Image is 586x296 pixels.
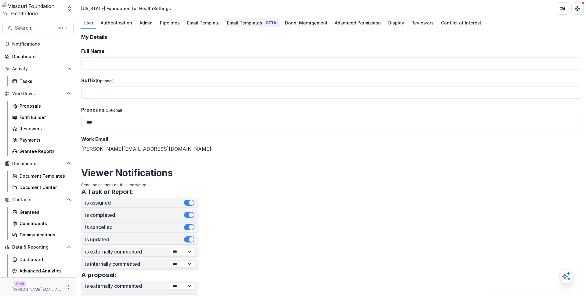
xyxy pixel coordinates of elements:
[10,182,74,192] a: Document Center
[225,17,280,29] a: Email Templates Beta
[20,78,69,84] div: Tasks
[85,224,184,230] label: is cancelled
[157,17,182,29] a: Pipelines
[85,200,184,206] label: is assigned
[65,2,74,15] button: Open entity switcher
[20,137,69,143] div: Payments
[81,5,171,12] div: [US_STATE] Foundation for Health Settings
[20,173,69,179] div: Document Templates
[185,18,222,27] div: Email Template
[10,112,74,122] a: Form Builder
[98,17,135,29] a: Authentication
[20,256,69,263] div: Dashboard
[85,212,184,218] label: is completed
[409,18,436,27] div: Reviewers
[386,18,407,27] div: Display
[2,159,74,168] button: Open Documents
[81,135,581,153] div: [PERSON_NAME][EMAIL_ADDRESS][DOMAIN_NAME]
[10,124,74,134] a: Reviewers
[12,245,64,250] span: Data & Reporting
[10,266,74,276] a: Advanced Analytics
[81,48,104,54] span: Full Name
[20,220,69,227] div: Constituents
[2,64,74,74] button: Open Activity
[98,18,135,27] div: Authentication
[10,146,74,156] a: Grantee Reports
[2,22,74,34] button: Search...
[439,18,484,27] div: Conflict of Interest
[185,17,222,29] a: Email Template
[81,188,134,195] h3: A Task or Report:
[12,287,63,292] p: [PERSON_NAME][EMAIL_ADDRESS][DOMAIN_NAME]
[81,183,146,187] span: Send me an email notification when:
[20,231,69,238] div: Communications
[137,18,155,27] div: Admin
[20,125,69,132] div: Reviewers
[409,17,436,29] a: Reviewers
[65,283,72,290] button: More
[14,281,26,287] p: Staff
[85,283,170,289] label: is externally commented
[104,108,122,113] span: (Optional)
[10,230,74,240] a: Communications
[85,261,170,267] label: is internally commented
[81,18,96,27] div: User
[332,17,383,29] a: Advanced Permission
[81,107,104,113] span: Pronouns
[79,4,173,13] nav: breadcrumb
[20,209,69,215] div: Grantees
[559,269,574,284] button: Open AI Assistant
[332,18,383,27] div: Advanced Permission
[10,135,74,145] a: Payments
[81,167,581,178] h2: Viewer Notifications
[12,91,64,96] span: Workflows
[265,20,278,26] span: Beta
[81,17,96,29] a: User
[386,17,407,29] a: Display
[12,53,69,60] div: Dashboard
[10,254,74,265] a: Dashboard
[157,18,182,27] div: Pipelines
[20,148,69,154] div: Grantee Reports
[2,2,63,15] img: Missouri Foundation for Health logo
[571,2,584,15] button: Get Help
[20,184,69,191] div: Document Center
[10,171,74,181] a: Document Templates
[439,17,484,29] a: Conflict of Interest
[12,197,64,202] span: Contacts
[96,79,114,83] span: (Optional)
[2,195,74,205] button: Open Contacts
[12,66,64,72] span: Activity
[81,34,581,40] h2: My Details
[12,42,71,47] span: Notifications
[20,103,69,109] div: Proposals
[283,18,330,27] div: Donor Management
[85,249,170,255] label: is externally commented
[12,161,64,166] span: Documents
[10,218,74,228] a: Constituents
[137,17,155,29] a: Admin
[2,51,74,61] a: Dashboard
[81,271,117,279] h3: A proposal:
[2,39,74,49] button: Notifications
[15,25,54,31] span: Search...
[225,18,280,27] div: Email Templates
[20,114,69,120] div: Form Builder
[81,77,96,83] span: Suffix
[2,242,74,252] button: Open Data & Reporting
[2,89,74,98] button: Open Workflows
[283,17,330,29] a: Donor Management
[56,25,68,31] div: ⌘ + K
[10,101,74,111] a: Proposals
[85,237,184,242] label: is updated
[10,277,74,287] a: Data Report
[81,136,108,142] span: Work Email
[10,76,74,86] a: Tasks
[20,268,69,274] div: Advanced Analytics
[557,2,569,15] button: Partners
[10,207,74,217] a: Grantees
